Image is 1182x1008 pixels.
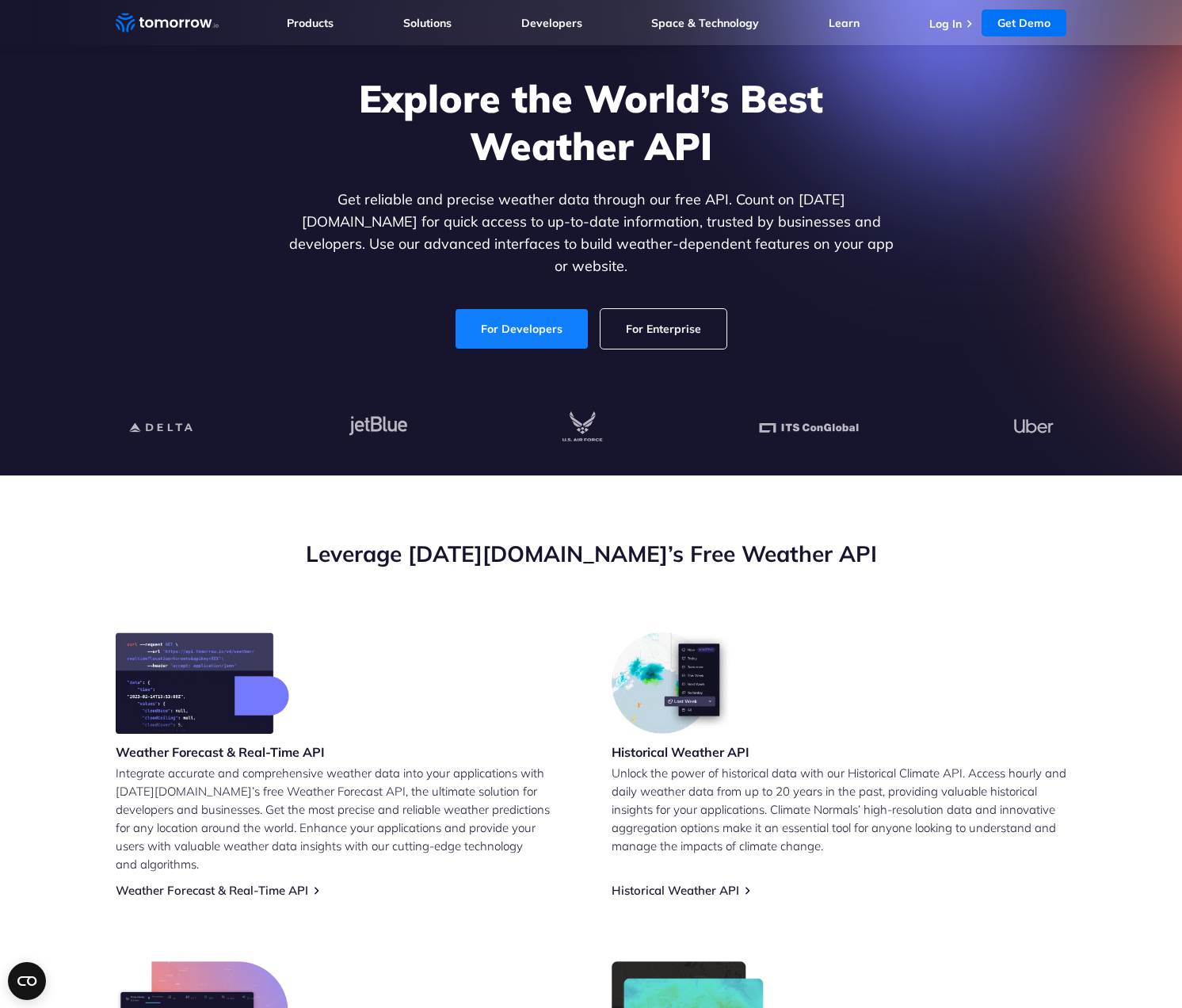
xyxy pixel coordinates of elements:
a: Developers [521,16,582,30]
a: Weather Forecast & Real-Time API [116,883,308,898]
a: Get Demo [982,10,1066,36]
a: Historical Weather API [612,883,739,898]
h3: Weather Forecast & Real-Time API [116,743,325,761]
a: For Developers [456,309,588,349]
p: Get reliable and precise weather data through our free API. Count on [DATE][DOMAIN_NAME] for quic... [285,189,897,277]
a: Space & Technology [651,16,759,30]
a: Solutions [403,16,452,30]
h1: Explore the World’s Best Weather API [285,74,897,170]
p: Integrate accurate and comprehensive weather data into your applications with [DATE][DOMAIN_NAME]... [116,764,570,873]
h3: Historical Weather API [612,743,749,761]
a: Log In [929,17,962,31]
a: Learn [829,16,860,30]
a: Home link [116,11,219,35]
button: Open CMP widget [8,962,46,1000]
h2: Leverage [DATE][DOMAIN_NAME]’s Free Weather API [116,539,1066,569]
a: Products [287,16,334,30]
a: For Enterprise [601,309,726,349]
p: Unlock the power of historical data with our Historical Climate API. Access hourly and daily weat... [612,764,1066,855]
